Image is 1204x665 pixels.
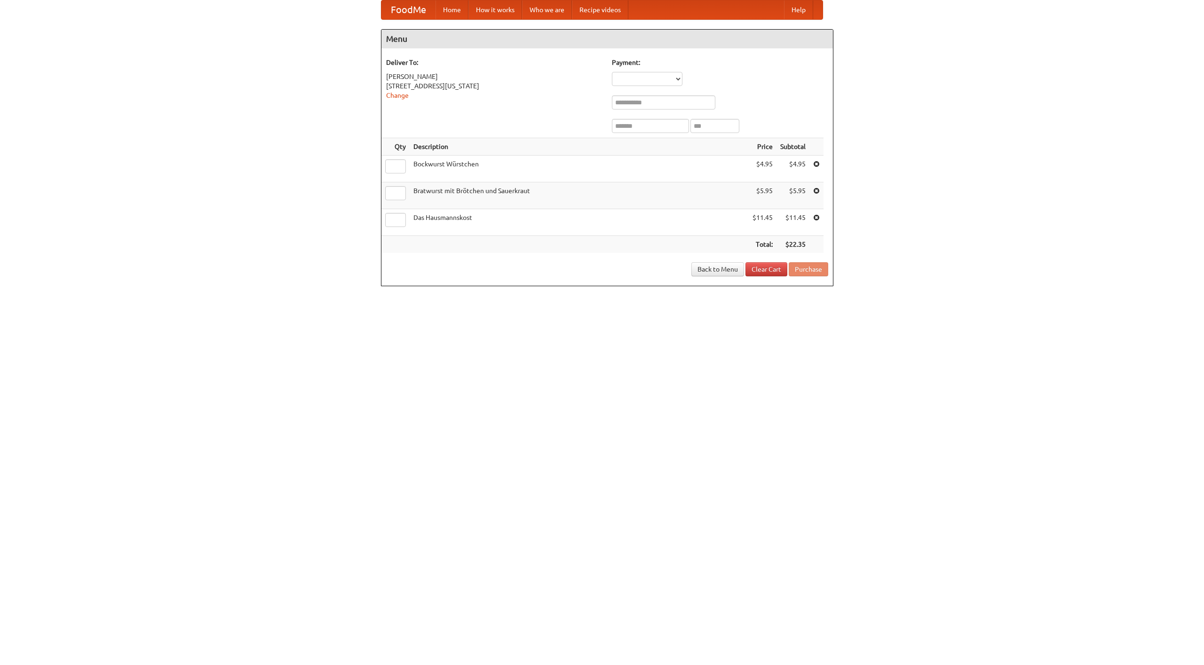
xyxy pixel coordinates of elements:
[522,0,572,19] a: Who we are
[749,156,776,182] td: $4.95
[386,72,602,81] div: [PERSON_NAME]
[436,0,468,19] a: Home
[776,156,809,182] td: $4.95
[572,0,628,19] a: Recipe videos
[386,92,409,99] a: Change
[410,209,749,236] td: Das Hausmannskost
[784,0,813,19] a: Help
[386,81,602,91] div: [STREET_ADDRESS][US_STATE]
[410,182,749,209] td: Bratwurst mit Brötchen und Sauerkraut
[386,58,602,67] h5: Deliver To:
[410,138,749,156] th: Description
[381,30,833,48] h4: Menu
[691,262,744,276] a: Back to Menu
[381,138,410,156] th: Qty
[776,182,809,209] td: $5.95
[749,236,776,253] th: Total:
[468,0,522,19] a: How it works
[381,0,436,19] a: FoodMe
[410,156,749,182] td: Bockwurst Würstchen
[749,182,776,209] td: $5.95
[745,262,787,276] a: Clear Cart
[789,262,828,276] button: Purchase
[749,138,776,156] th: Price
[612,58,828,67] h5: Payment:
[776,209,809,236] td: $11.45
[776,236,809,253] th: $22.35
[749,209,776,236] td: $11.45
[776,138,809,156] th: Subtotal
